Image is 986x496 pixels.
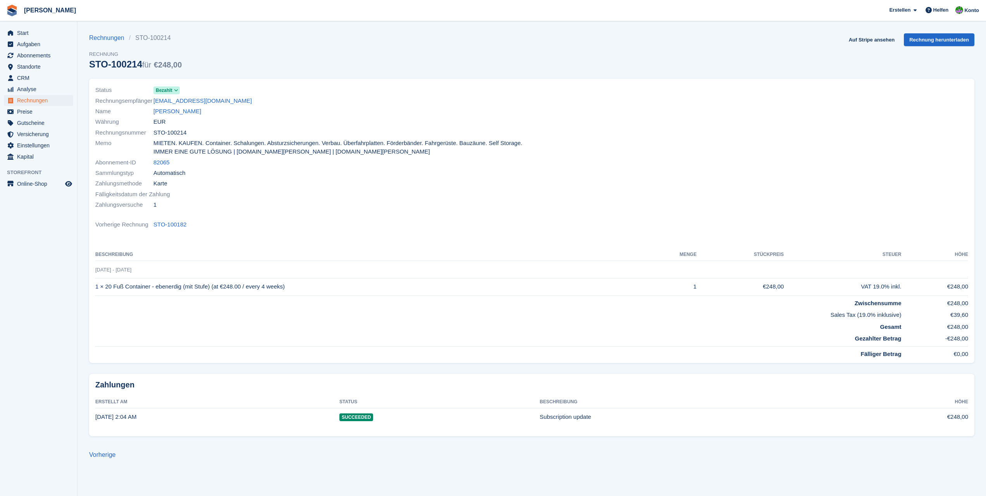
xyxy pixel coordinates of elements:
span: Rechnung [89,50,182,58]
strong: Zwischensumme [855,300,902,306]
a: menu [4,84,73,95]
span: CRM [17,73,64,83]
nav: breadcrumbs [89,33,182,43]
span: Online-Shop [17,178,64,189]
td: €0,00 [902,346,968,358]
a: Rechnung herunterladen [904,33,974,46]
a: menu [4,118,73,128]
a: Speisekarte [4,178,73,189]
th: Status [339,396,540,408]
th: MENGE [647,249,697,261]
span: Succeeded [339,413,373,421]
span: Gutscheine [17,118,64,128]
th: Beschreibung [95,249,647,261]
span: Kapital [17,151,64,162]
span: [DATE] - [DATE] [95,267,131,273]
a: Auf Stripe ansehen [846,33,898,46]
th: Höhe [844,396,968,408]
a: menu [4,73,73,83]
td: Sales Tax (19.0% inklusive) [95,308,902,320]
a: [EMAIL_ADDRESS][DOMAIN_NAME] [153,97,252,105]
a: Bezahlt [153,86,180,95]
span: €248,00 [154,60,182,69]
a: Vorherige [89,451,116,458]
a: menu [4,106,73,117]
strong: Fälliger Betrag [861,351,902,357]
span: Bezahlt [156,87,172,94]
span: Zahlungsversuche [95,200,153,209]
td: €248,00 [844,408,968,425]
span: 1 [153,200,157,209]
span: Helfen [933,6,949,14]
td: €39,60 [902,308,968,320]
time: 2025-08-21 00:04:22 UTC [95,413,136,420]
th: Höhe [902,249,968,261]
span: Sammlungstyp [95,169,153,178]
a: Vorschau-Shop [64,179,73,188]
a: menu [4,140,73,151]
span: für [142,60,151,69]
span: Konto [964,7,979,14]
th: Steuer [784,249,901,261]
span: Einstellungen [17,140,64,151]
a: [PERSON_NAME] [21,4,79,17]
span: STO-100214 [153,128,187,137]
span: Währung [95,118,153,126]
span: Versicherung [17,129,64,140]
img: Kirsten May-Schäfer [955,6,963,14]
span: Name [95,107,153,116]
td: 1 × 20 Fuß Container - ebenerdig (mit Stufe) (at €248.00 / every 4 weeks) [95,278,647,296]
a: Rechnungen [89,33,129,43]
a: [PERSON_NAME] [153,107,201,116]
a: menu [4,28,73,38]
a: menu [4,39,73,50]
span: Memo [95,139,153,156]
span: Analyse [17,84,64,95]
a: menu [4,151,73,162]
span: Standorte [17,61,64,72]
span: Start [17,28,64,38]
span: Vorherige Rechnung [95,220,153,229]
strong: Gezahlter Betrag [855,335,902,342]
td: €248,00 [902,320,968,332]
th: Stückpreis [697,249,784,261]
a: 82065 [153,158,170,167]
span: Rechnungsnummer [95,128,153,137]
a: menu [4,95,73,106]
td: Subscription update [540,408,844,425]
span: MIETEN. KAUFEN. Container. Schalungen. Absturzsicherungen. Verbau. Überfahrplatten. Förderbänder.... [153,139,527,156]
span: Fälligkeitsdatum der Zahlung [95,190,170,199]
td: €248,00 [902,278,968,296]
td: €248,00 [902,296,968,308]
span: Rechnungsempfänger [95,97,153,105]
span: Storefront [7,169,77,176]
a: STO-100182 [153,220,187,229]
span: Status [95,86,153,95]
td: -€248,00 [902,331,968,346]
img: stora-icon-8386f47178a22dfd0bd8f6a31ec36ba5ce8667c1dd55bd0f319d3a0aa187defe.svg [6,5,18,16]
span: Preise [17,106,64,117]
th: Beschreibung [540,396,844,408]
a: menu [4,129,73,140]
td: 1 [647,278,697,296]
span: Automatisch [153,169,186,178]
span: Rechnungen [17,95,64,106]
span: Abonnement-ID [95,158,153,167]
span: EUR [153,118,166,126]
a: menu [4,61,73,72]
span: Karte [153,179,167,188]
span: Zahlungsmethode [95,179,153,188]
div: VAT 19.0% inkl. [784,282,901,291]
span: Abonnements [17,50,64,61]
h2: Zahlungen [95,380,968,390]
strong: Gesamt [880,323,902,330]
th: Erstellt am [95,396,339,408]
span: Erstellen [889,6,910,14]
span: Aufgaben [17,39,64,50]
a: menu [4,50,73,61]
td: €248,00 [697,278,784,296]
div: STO-100214 [89,59,182,69]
